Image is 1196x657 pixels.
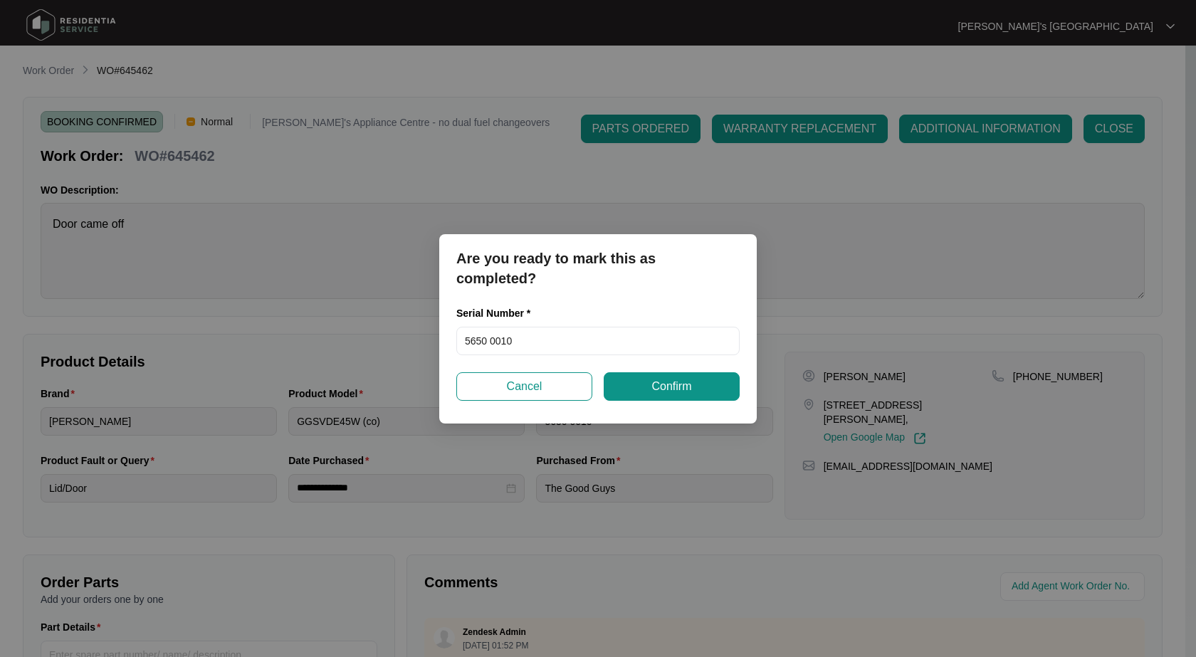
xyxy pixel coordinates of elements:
[456,268,740,288] p: completed?
[456,372,592,401] button: Cancel
[456,248,740,268] p: Are you ready to mark this as
[507,378,542,395] span: Cancel
[456,306,541,320] label: Serial Number *
[651,378,691,395] span: Confirm
[604,372,740,401] button: Confirm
